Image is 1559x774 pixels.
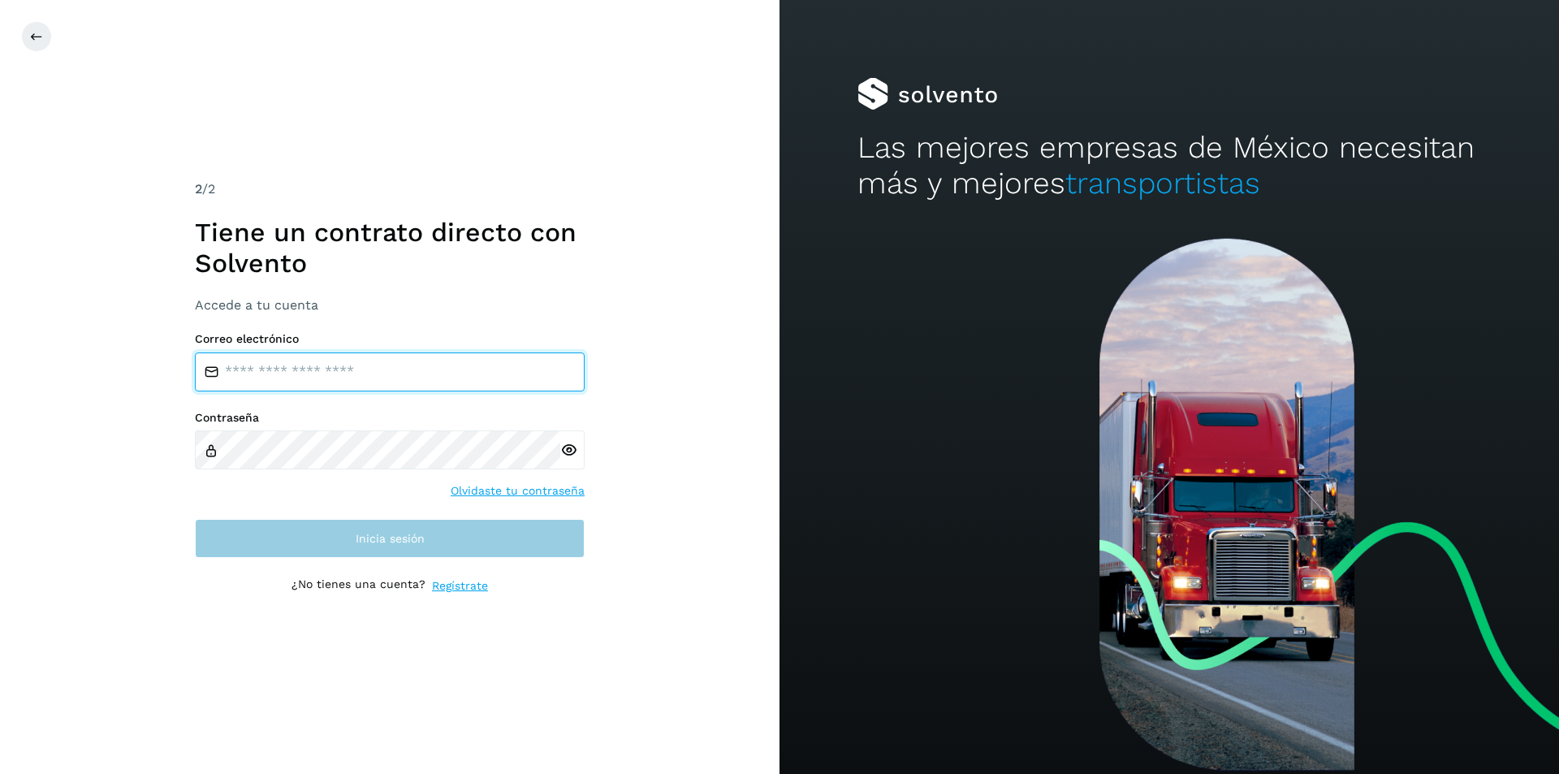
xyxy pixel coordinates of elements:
label: Correo electrónico [195,332,585,346]
a: Olvidaste tu contraseña [451,482,585,499]
span: 2 [195,181,202,197]
h1: Tiene un contrato directo con Solvento [195,217,585,279]
label: Contraseña [195,411,585,425]
h3: Accede a tu cuenta [195,297,585,313]
span: transportistas [1065,166,1260,201]
p: ¿No tienes una cuenta? [292,577,425,595]
a: Regístrate [432,577,488,595]
h2: Las mejores empresas de México necesitan más y mejores [857,130,1481,202]
div: /2 [195,179,585,199]
button: Inicia sesión [195,519,585,558]
span: Inicia sesión [356,533,425,544]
